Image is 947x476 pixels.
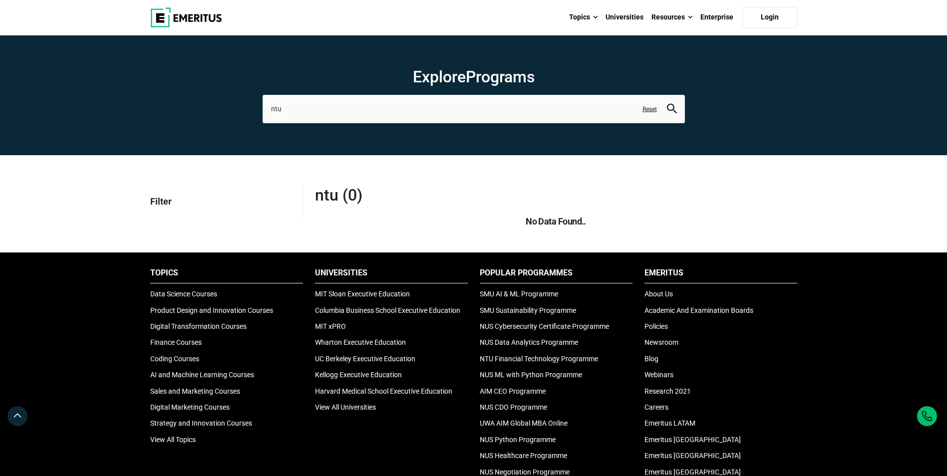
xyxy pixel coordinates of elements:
[644,387,691,395] a: Research 2021
[150,387,240,395] a: Sales and Marketing Courses
[480,338,578,346] a: NUS Data Analytics Programme
[315,185,556,205] span: ntu (0)
[150,306,273,314] a: Product Design and Innovation Courses
[480,290,558,298] a: SMU AI & ML Programme
[150,419,252,427] a: Strategy and Innovation Courses
[150,436,196,444] a: View All Topics
[150,338,202,346] a: Finance Courses
[480,468,570,476] a: NUS Negotiation Programme
[667,106,677,115] a: search
[644,355,658,363] a: Blog
[150,185,295,218] p: Filter
[480,452,567,460] a: NUS Healthcare Programme
[480,355,598,363] a: NTU Financial Technology Programme
[480,322,609,330] a: NUS Cybersecurity Certificate Programme
[150,371,254,379] a: AI and Machine Learning Courses
[644,468,741,476] a: Emeritus [GEOGRAPHIC_DATA]
[315,290,410,298] a: MIT Sloan Executive Education
[466,67,535,86] span: Programs
[315,371,402,379] a: Kellogg Executive Education
[644,436,741,444] a: Emeritus [GEOGRAPHIC_DATA]
[263,67,685,87] h1: Explore
[644,403,668,411] a: Careers
[644,306,753,314] a: Academic And Examination Boards
[315,403,376,411] a: View All Universities
[315,338,406,346] a: Wharton Executive Education
[263,95,685,123] input: search-page
[644,322,668,330] a: Policies
[315,322,346,330] a: MIT xPRO
[150,290,217,298] a: Data Science Courses
[667,103,677,115] button: search
[644,290,673,298] a: About Us
[644,419,695,427] a: Emeritus LATAM
[315,215,797,228] h5: No Data Found..
[480,306,576,314] a: SMU Sustainability Programme
[644,452,741,460] a: Emeritus [GEOGRAPHIC_DATA]
[315,355,415,363] a: UC Berkeley Executive Education
[150,403,230,411] a: Digital Marketing Courses
[480,436,556,444] a: NUS Python Programme
[480,419,568,427] a: UWA AIM Global MBA Online
[315,387,452,395] a: Harvard Medical School Executive Education
[480,387,546,395] a: AIM CEO Programme
[642,105,657,113] a: Reset search
[644,371,673,379] a: Webinars
[480,403,547,411] a: NUS CDO Programme
[150,355,199,363] a: Coding Courses
[644,338,678,346] a: Newsroom
[742,7,797,28] a: Login
[315,306,460,314] a: Columbia Business School Executive Education
[480,371,582,379] a: NUS ML with Python Programme
[150,322,247,330] a: Digital Transformation Courses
